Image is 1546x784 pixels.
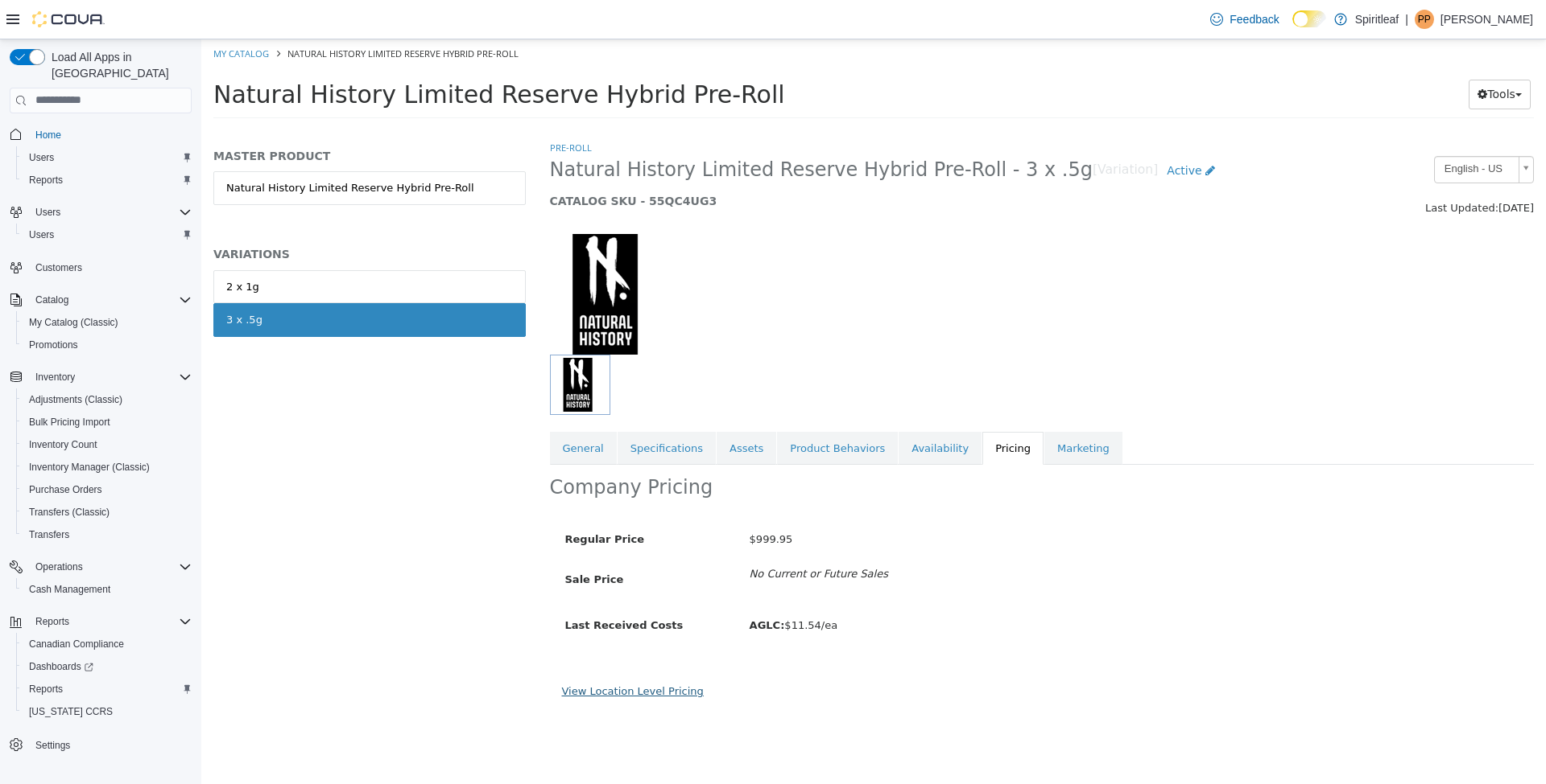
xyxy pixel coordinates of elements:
span: Inventory [35,371,75,384]
span: Regular Price [364,494,443,506]
button: Cash Management [16,578,198,601]
span: Bulk Pricing Import [23,413,192,432]
span: Users [29,228,54,241]
a: Promotions [23,335,85,355]
span: Dashboards [29,660,93,673]
a: Inventory Manager (Classic) [23,458,156,477]
a: Home [29,125,68,145]
a: Settings [29,736,76,755]
span: English - US [1234,117,1311,142]
span: Inventory Manager (Classic) [29,461,150,474]
h5: VARIATIONS [12,207,324,222]
span: Users [29,203,192,222]
p: Spiritleaf [1355,10,1399,29]
button: My Catalog (Classic) [16,311,198,334]
span: Purchase Orders [23,480,192,499]
span: Promotions [23,335,192,355]
p: [PERSON_NAME] [1441,10,1533,29]
img: Cova [32,11,105,27]
span: [US_STATE] CCRS [29,705,113,718]
a: [US_STATE] CCRS [23,702,119,721]
span: My Catalog (Classic) [23,313,192,332]
span: Bulk Pricing Import [29,416,110,429]
button: Operations [29,557,89,577]
a: Pre-Roll [349,102,391,114]
button: Canadian Compliance [16,633,198,655]
span: Home [29,125,192,145]
a: Specifications [416,392,515,426]
span: Settings [29,734,192,754]
a: Transfers [23,525,76,544]
span: Natural History Limited Reserve Hybrid Pre-Roll [12,41,584,69]
button: Users [16,146,198,169]
button: Settings [3,733,198,756]
button: Reports [16,678,198,700]
span: Transfers [23,525,192,544]
span: Home [35,129,61,142]
span: Inventory Manager (Classic) [23,458,192,477]
span: PP [1418,10,1431,29]
span: $999.95 [548,494,592,506]
a: Transfers (Classic) [23,503,116,522]
span: Feedback [1230,11,1279,27]
span: Users [35,206,60,219]
span: Sale Price [364,534,423,546]
a: Feedback [1204,3,1285,35]
a: Dashboards [16,655,198,678]
a: Purchase Orders [23,480,109,499]
span: Users [29,151,54,164]
span: Canadian Compliance [23,634,192,654]
span: Inventory Count [29,438,97,451]
button: Home [3,123,198,146]
span: Reports [35,615,69,628]
span: $11.54/ea [548,580,637,592]
a: Pricing [781,392,842,426]
span: Transfers (Classic) [29,506,110,519]
span: Washington CCRS [23,702,192,721]
button: Promotions [16,334,198,356]
input: Dark Mode [1292,10,1326,27]
small: [Variation] [891,125,957,138]
span: Adjustments (Classic) [23,390,192,409]
button: Catalog [29,290,75,310]
a: Reports [23,679,69,699]
button: Bulk Pricing Import [16,411,198,433]
span: Reports [29,612,192,631]
span: Natural History Limited Reserve Hybrid Pre-Roll [86,8,317,20]
button: Inventory [29,367,81,387]
span: Reports [29,683,63,696]
span: Active [965,125,1000,138]
span: Purchase Orders [29,483,102,496]
a: Assets [515,392,575,426]
a: Adjustments (Classic) [23,390,129,409]
span: Reports [29,174,63,187]
div: Paul P [1415,10,1434,29]
button: Users [16,224,198,246]
span: Catalog [29,290,192,310]
span: Catalog [35,293,68,306]
span: Reports [23,679,192,699]
span: Customers [35,261,82,274]
a: My Catalog [12,8,68,20]
button: Users [29,203,67,222]
p: | [1405,10,1408,29]
button: Transfers [16,523,198,546]
span: Dashboards [23,657,192,676]
span: Canadian Compliance [29,638,124,651]
h5: MASTER PRODUCT [12,109,324,124]
a: Cash Management [23,580,117,599]
img: 150 [349,195,469,315]
button: Transfers (Classic) [16,501,198,523]
a: Customers [29,258,89,277]
button: Reports [3,610,198,633]
span: Inventory Count [23,435,192,454]
button: Reports [16,169,198,191]
h5: CATALOG SKU - 55QC4UG3 [349,154,1081,169]
button: Tools [1267,40,1329,70]
a: Product Behaviors [576,392,697,426]
div: 2 x 1g [25,240,58,256]
a: Natural History Limited Reserve Hybrid Pre-Roll [12,132,324,166]
span: Reports [23,170,192,190]
a: Availability [697,392,780,426]
span: Settings [35,739,70,752]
